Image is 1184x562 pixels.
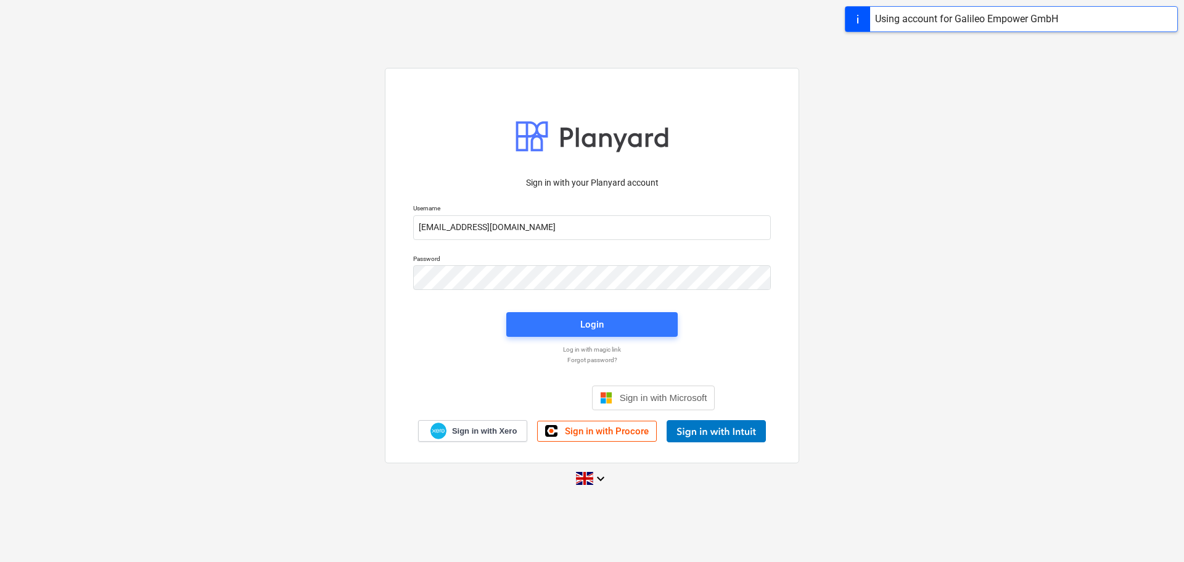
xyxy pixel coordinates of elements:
[413,176,771,189] p: Sign in with your Planyard account
[463,384,588,411] iframe: Sign in with Google Button
[593,471,608,486] i: keyboard_arrow_down
[580,316,604,333] div: Login
[413,215,771,240] input: Username
[413,255,771,265] p: Password
[413,204,771,215] p: Username
[407,345,777,353] a: Log in with magic link
[430,423,446,439] img: Xero logo
[875,12,1058,27] div: Using account for Galileo Empower GmbH
[452,426,517,437] span: Sign in with Xero
[600,392,612,404] img: Microsoft logo
[506,312,678,337] button: Login
[407,356,777,364] a: Forgot password?
[565,426,649,437] span: Sign in with Procore
[620,392,707,403] span: Sign in with Microsoft
[418,420,528,442] a: Sign in with Xero
[537,421,657,442] a: Sign in with Procore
